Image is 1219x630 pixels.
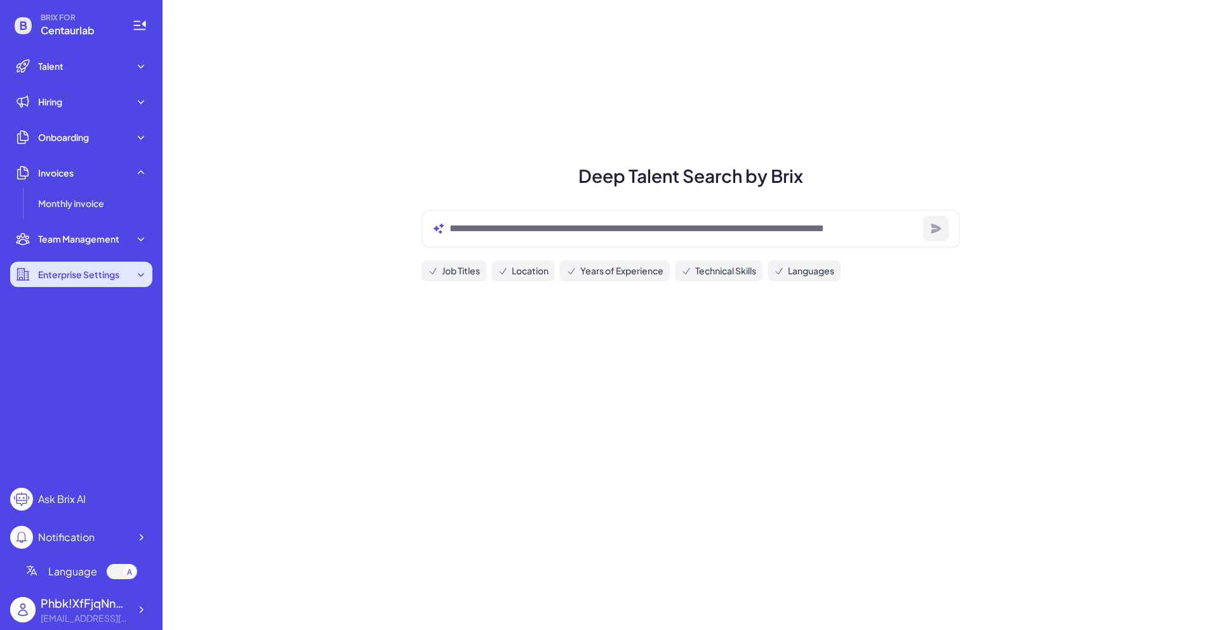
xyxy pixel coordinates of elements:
span: Centaurlab [41,23,117,38]
span: Technical Skills [695,264,756,278]
span: BRIX FOR [41,13,117,23]
h1: Deep Talent Search by Brix [406,163,975,189]
span: Enterprise Settings [38,268,119,281]
img: user_logo.png [10,597,36,622]
span: Monthly invoice [38,197,104,210]
span: Invoices [38,166,74,179]
div: Phbk!XfFjqNnE6X [41,594,130,612]
span: Language [48,564,97,579]
span: Talent [38,60,63,72]
span: Job Titles [442,264,480,278]
span: Languages [788,264,834,278]
span: Onboarding [38,131,89,144]
div: Ask Brix AI [38,492,86,507]
div: Notification [38,530,95,545]
span: Location [512,264,549,278]
span: Team Management [38,232,119,245]
span: Hiring [38,95,62,108]
span: Years of Experience [580,264,663,278]
div: hchen862@gatech.edu [41,612,130,625]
